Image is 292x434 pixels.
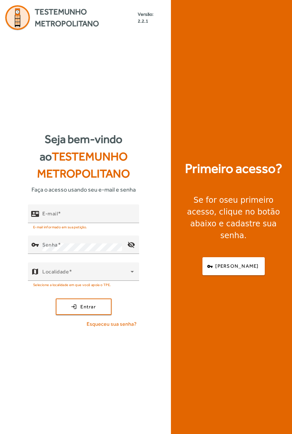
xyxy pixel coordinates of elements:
button: Entrar [56,299,112,315]
mat-hint: Selecione a localidade em que você apoia o TPE. [33,281,111,288]
span: Faça o acesso usando seu e-mail e senha [31,185,136,194]
span: [PERSON_NAME] [215,262,259,270]
div: Se for o , clique no botão abaixo e cadastre sua senha. [179,194,288,241]
img: Logo Agenda [5,5,30,30]
mat-label: E-mail [42,210,58,217]
span: Testemunho Metropolitano [35,6,138,30]
mat-icon: map [31,268,39,276]
strong: Primeiro acesso? [185,159,282,178]
strong: seu primeiro acesso [187,196,273,217]
span: Testemunho Metropolitano [37,150,130,180]
span: Entrar [80,303,96,311]
small: Versão: 2.2.1 [138,11,162,25]
mat-icon: contact_mail [31,210,39,217]
mat-icon: vpn_key [31,241,39,249]
span: Esqueceu sua senha? [87,320,136,328]
mat-label: Senha [42,241,58,248]
mat-label: Localidade [42,268,69,275]
mat-hint: E-mail informado em sua petição. [33,223,87,230]
button: [PERSON_NAME] [202,257,265,275]
mat-icon: visibility_off [123,237,139,253]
